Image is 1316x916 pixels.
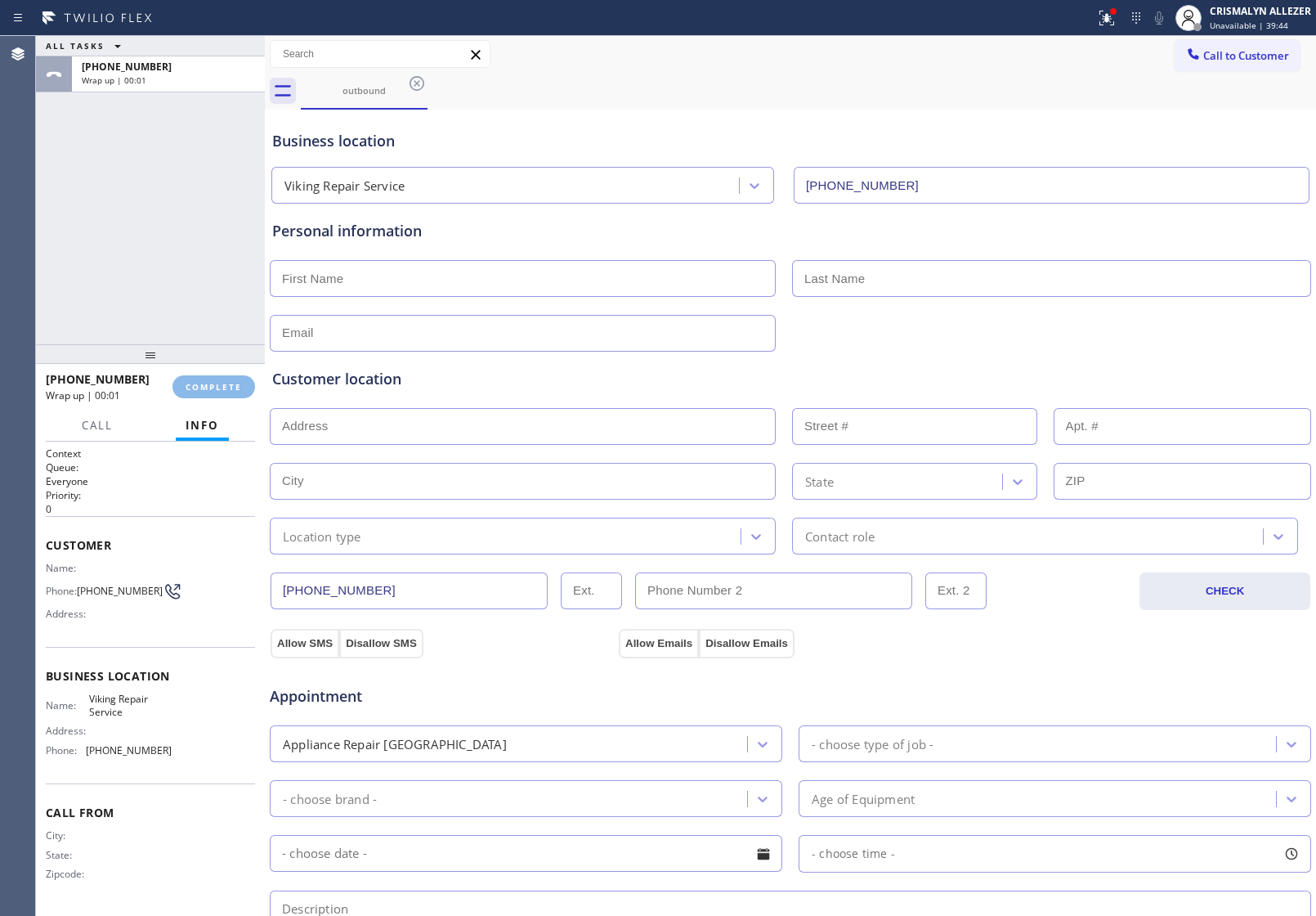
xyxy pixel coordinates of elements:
[812,789,915,808] div: Age of Equipment
[699,629,795,658] button: Disallow Emails
[46,805,255,820] span: Call From
[792,260,1311,297] input: Last Name
[46,40,105,52] span: ALL TASKS
[1203,48,1289,63] span: Call to Customer
[46,744,86,757] span: Phone:
[805,527,875,546] div: Contact role
[1148,7,1171,29] button: Mute
[284,177,405,195] div: Viking Repair Service
[186,418,219,433] span: Info
[172,375,255,398] button: COMPLETE
[46,474,255,488] p: Everyone
[46,725,89,737] span: Address:
[805,472,834,491] div: State
[270,835,782,872] input: - choose date -
[46,849,89,861] span: State:
[77,585,163,597] span: [PHONE_NUMBER]
[270,315,776,352] input: Email
[271,572,548,609] input: Phone Number
[46,562,89,574] span: Name:
[186,381,242,393] span: COMPLETE
[1054,463,1312,500] input: ZIP
[86,744,172,757] span: [PHONE_NUMBER]
[635,572,912,609] input: Phone Number 2
[283,527,361,546] div: Location type
[1210,4,1311,18] div: CRISMALYN ALLEZER
[339,629,423,658] button: Disallow SMS
[46,502,255,516] p: 0
[82,74,146,86] span: Wrap up | 00:01
[283,734,507,753] div: Appliance Repair [GEOGRAPHIC_DATA]
[270,260,776,297] input: First Name
[46,460,255,474] h2: Queue:
[283,789,377,808] div: - choose brand -
[46,488,255,502] h2: Priority:
[46,868,89,880] span: Zipcode:
[82,418,113,433] span: Call
[792,408,1037,445] input: Street #
[812,734,933,753] div: - choose type of job -
[46,699,89,712] span: Name:
[270,408,776,445] input: Address
[46,585,77,597] span: Phone:
[176,410,229,442] button: Info
[1139,572,1310,610] button: CHECK
[1054,408,1312,445] input: Apt. #
[270,463,776,500] input: City
[36,36,137,56] button: ALL TASKS
[925,572,987,609] input: Ext. 2
[46,447,255,460] h1: Context
[82,60,172,74] span: [PHONE_NUMBER]
[272,130,1309,152] div: Business location
[794,167,1309,204] input: Phone Number
[271,629,339,658] button: Allow SMS
[302,84,426,97] div: outbound
[46,829,89,842] span: City:
[46,388,120,402] span: Wrap up | 00:01
[270,685,615,707] span: Appointment
[46,537,255,553] span: Customer
[72,410,123,442] button: Call
[272,220,1309,242] div: Personal information
[561,572,622,609] input: Ext.
[46,371,150,387] span: [PHONE_NUMBER]
[812,846,895,861] span: - choose time -
[46,668,255,684] span: Business location
[619,629,699,658] button: Allow Emails
[1175,40,1300,71] button: Call to Customer
[89,693,171,718] span: Viking Repair Service
[271,41,490,67] input: Search
[1210,20,1288,31] span: Unavailable | 39:44
[272,368,1309,390] div: Customer location
[46,608,89,620] span: Address:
